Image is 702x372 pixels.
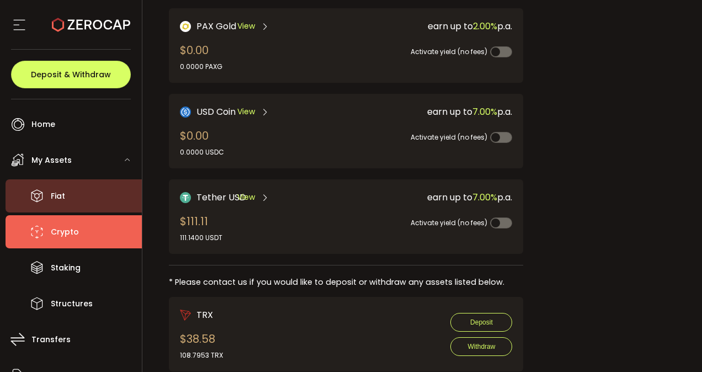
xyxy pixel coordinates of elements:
[180,42,222,72] div: $0.00
[180,147,224,157] div: 0.0000 USDC
[450,337,512,356] button: Withdraw
[237,20,255,32] span: View
[51,224,79,240] span: Crypto
[180,310,191,321] img: trx_portfolio.png
[450,313,512,332] button: Deposit
[237,106,255,118] span: View
[568,253,702,372] iframe: Chat Widget
[180,192,191,203] img: Tether USD
[196,190,246,204] span: Tether USD
[180,213,222,243] div: $111.11
[180,107,191,118] img: USD Coin
[180,127,224,157] div: $0.00
[51,188,65,204] span: Fiat
[472,191,497,204] span: 7.00%
[467,343,495,350] span: Withdraw
[169,277,524,288] div: * Please contact us if you would like to deposit or withdraw any assets listed below.
[31,152,72,168] span: My Assets
[196,105,236,119] span: USD Coin
[352,19,513,33] div: earn up to p.a.
[180,233,222,243] div: 111.1400 USDT
[180,62,222,72] div: 0.0000 PAXG
[411,47,487,56] span: Activate yield (no fees)
[31,332,71,348] span: Transfers
[31,71,111,78] span: Deposit & Withdraw
[51,260,81,276] span: Staking
[11,61,131,88] button: Deposit & Withdraw
[51,296,93,312] span: Structures
[352,105,513,119] div: earn up to p.a.
[411,132,487,142] span: Activate yield (no fees)
[180,350,223,360] div: 108.7953 TRX
[237,192,255,203] span: View
[352,190,513,204] div: earn up to p.a.
[411,218,487,227] span: Activate yield (no fees)
[473,20,497,33] span: 2.00%
[180,331,223,360] div: $38.58
[472,105,497,118] span: 7.00%
[196,19,236,33] span: PAX Gold
[196,308,213,322] span: TRX
[180,21,191,32] img: PAX Gold
[31,116,55,132] span: Home
[470,318,493,326] span: Deposit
